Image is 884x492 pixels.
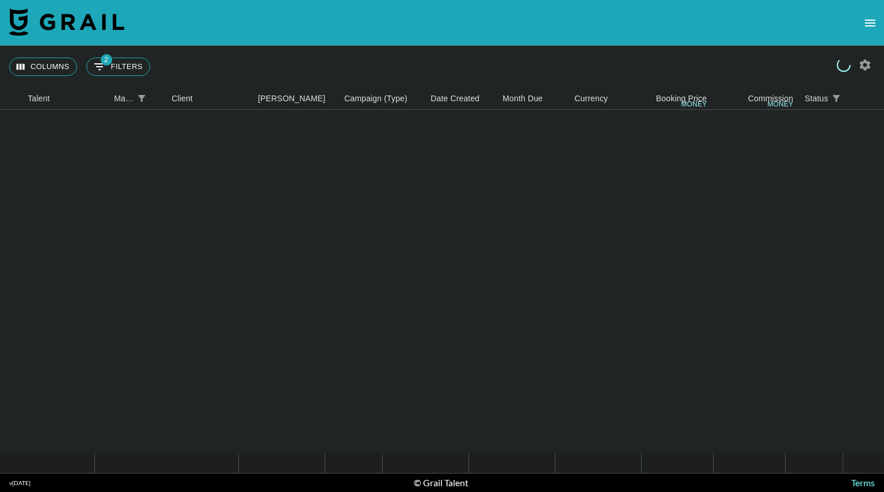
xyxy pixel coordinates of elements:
div: [PERSON_NAME] [258,87,325,110]
div: Manager [114,87,134,110]
button: Show filters [86,58,150,76]
button: Show filters [134,90,150,106]
button: open drawer [859,12,882,35]
div: Commission [748,87,794,110]
div: Talent [28,87,49,110]
div: Manager [108,87,166,110]
div: money [767,101,793,108]
div: Currency [569,87,626,110]
button: Sort [150,90,166,106]
div: Client [172,87,193,110]
div: money [681,101,707,108]
div: Status [805,87,828,110]
div: 1 active filter [828,90,844,106]
button: Show filters [828,90,844,106]
div: Client [166,87,252,110]
button: Sort [844,90,860,106]
div: Booker [252,87,338,110]
div: v [DATE] [9,479,31,487]
div: Date Created [425,87,497,110]
img: Grail Talent [9,8,124,36]
button: Select columns [9,58,77,76]
div: Currency [574,87,608,110]
span: 2 [101,54,112,66]
div: Month Due [497,87,569,110]
div: Campaign (Type) [338,87,425,110]
div: Date Created [430,87,479,110]
div: Campaign (Type) [344,87,407,110]
span: Refreshing clients, campaigns, talent, campaigns, campaigns, users, campaigns, campaigns, campaig... [836,57,851,73]
div: Month Due [502,87,543,110]
a: Terms [851,477,875,488]
div: Talent [22,87,108,110]
div: © Grail Talent [414,477,468,489]
div: 1 active filter [134,90,150,106]
div: Booking Price [656,87,707,110]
